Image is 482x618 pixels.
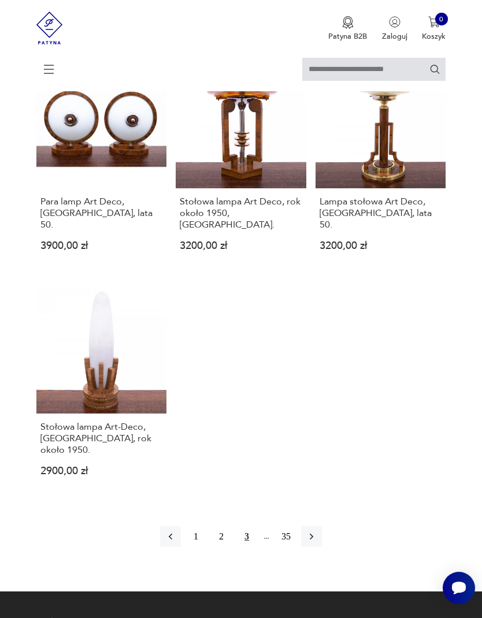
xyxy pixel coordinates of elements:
[40,242,162,251] p: 3900,00 zł
[328,31,367,42] p: Patyna B2B
[40,196,162,230] h3: Para lamp Art Deco, [GEOGRAPHIC_DATA], lata 50.
[382,31,407,42] p: Zaloguj
[236,526,257,547] button: 3
[186,526,206,547] button: 1
[422,31,446,42] p: Koszyk
[40,421,162,456] h3: Stołowa lampa Art-Deco, [GEOGRAPHIC_DATA], rok około 1950.
[36,284,167,494] a: Stołowa lampa Art-Deco, Polska, rok około 1950.Stołowa lampa Art-Deco, [GEOGRAPHIC_DATA], rok oko...
[422,16,446,42] button: 0Koszyk
[36,58,167,269] a: Para lamp Art Deco, Polska, lata 50.Para lamp Art Deco, [GEOGRAPHIC_DATA], lata 50.3900,00 zł
[328,16,367,42] button: Patyna B2B
[276,526,296,547] button: 35
[320,242,442,251] p: 3200,00 zł
[382,16,407,42] button: Zaloguj
[180,196,302,230] h3: Stołowa lampa Art Deco, rok około 1950, [GEOGRAPHIC_DATA].
[180,242,302,251] p: 3200,00 zł
[342,16,354,29] img: Ikona medalu
[211,526,232,547] button: 2
[320,196,442,230] h3: Lampa stołowa Art Deco, [GEOGRAPHIC_DATA], lata 50.
[176,58,306,269] a: Stołowa lampa Art Deco, rok około 1950, Polska.Stołowa lampa Art Deco, rok około 1950, [GEOGRAPHI...
[443,572,475,604] iframe: Smartsupp widget button
[429,64,440,75] button: Szukaj
[428,16,440,28] img: Ikona koszyka
[435,13,448,25] div: 0
[316,58,446,269] a: Lampa stołowa Art Deco, Polska, lata 50.Lampa stołowa Art Deco, [GEOGRAPHIC_DATA], lata 50.3200,0...
[328,16,367,42] a: Ikona medaluPatyna B2B
[40,467,162,476] p: 2900,00 zł
[389,16,401,28] img: Ikonka użytkownika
